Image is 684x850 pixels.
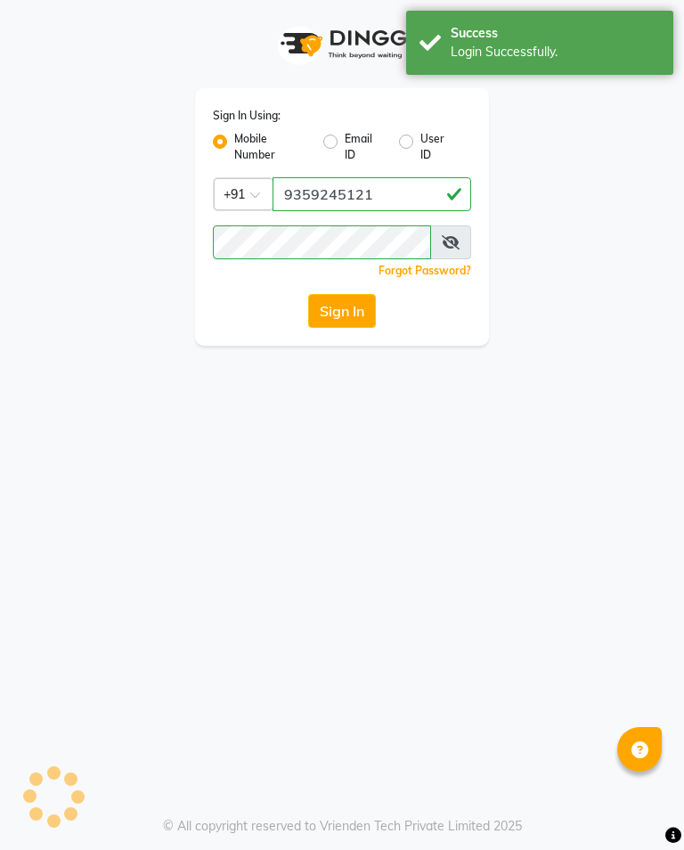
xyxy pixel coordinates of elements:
[451,43,660,61] div: Login Successfully.
[234,131,309,163] label: Mobile Number
[271,18,413,70] img: logo1.svg
[379,264,471,277] a: Forgot Password?
[609,779,666,832] iframe: chat widget
[213,225,431,259] input: Username
[345,131,385,163] label: Email ID
[420,131,457,163] label: User ID
[213,108,281,124] label: Sign In Using:
[451,24,660,43] div: Success
[308,294,376,328] button: Sign In
[273,177,471,211] input: Username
